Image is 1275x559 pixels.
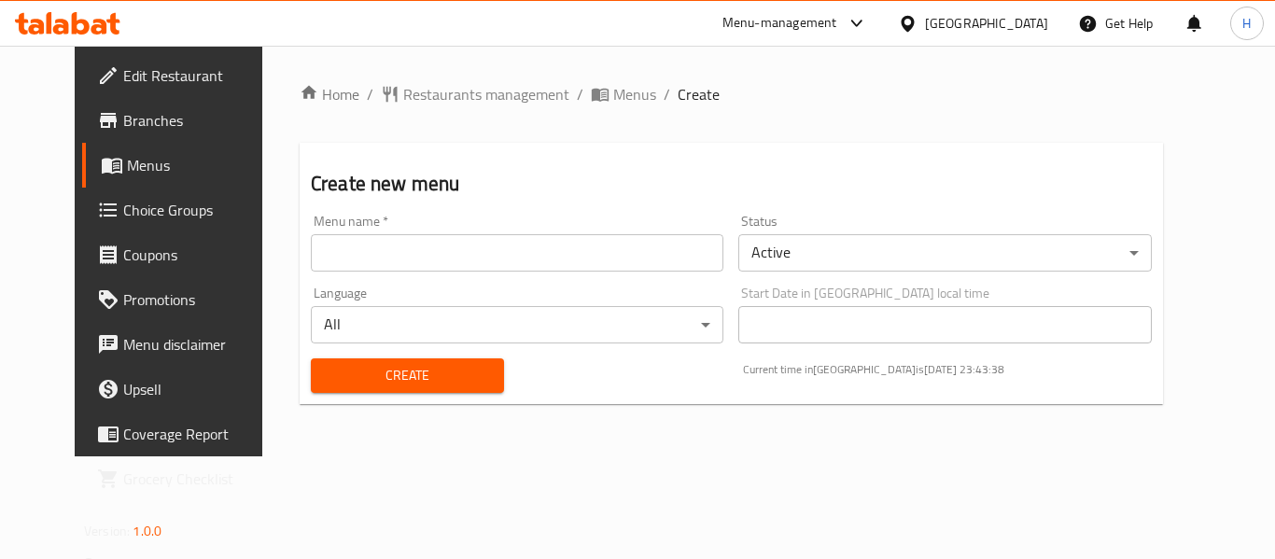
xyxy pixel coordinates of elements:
div: Menu-management [722,12,837,35]
span: 1.0.0 [133,519,161,543]
button: Create [311,358,504,393]
span: Coupons [123,244,273,266]
p: Current time in [GEOGRAPHIC_DATA] is [DATE] 23:43:38 [743,361,1152,378]
a: Grocery Checklist [82,456,287,501]
li: / [577,83,583,105]
a: Home [300,83,359,105]
div: [GEOGRAPHIC_DATA] [925,13,1048,34]
span: Grocery Checklist [123,468,273,490]
span: Coverage Report [123,423,273,445]
span: Edit Restaurant [123,64,273,87]
span: Menus [127,154,273,176]
a: Edit Restaurant [82,53,287,98]
span: Create [326,364,489,387]
a: Coverage Report [82,412,287,456]
span: Promotions [123,288,273,311]
span: Menu disclaimer [123,333,273,356]
span: Upsell [123,378,273,400]
a: Menu disclaimer [82,322,287,367]
nav: breadcrumb [300,83,1163,105]
span: Create [678,83,720,105]
a: Promotions [82,277,287,322]
input: Please enter Menu name [311,234,723,272]
h2: Create new menu [311,170,1152,198]
a: Menus [82,143,287,188]
a: Menus [591,83,656,105]
a: Restaurants management [381,83,569,105]
li: / [664,83,670,105]
span: Branches [123,109,273,132]
div: All [311,306,723,343]
span: Restaurants management [403,83,569,105]
a: Branches [82,98,287,143]
span: Choice Groups [123,199,273,221]
div: Active [738,234,1151,272]
a: Coupons [82,232,287,277]
span: Version: [84,519,130,543]
span: H [1242,13,1251,34]
a: Choice Groups [82,188,287,232]
a: Upsell [82,367,287,412]
li: / [367,83,373,105]
span: Menus [613,83,656,105]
